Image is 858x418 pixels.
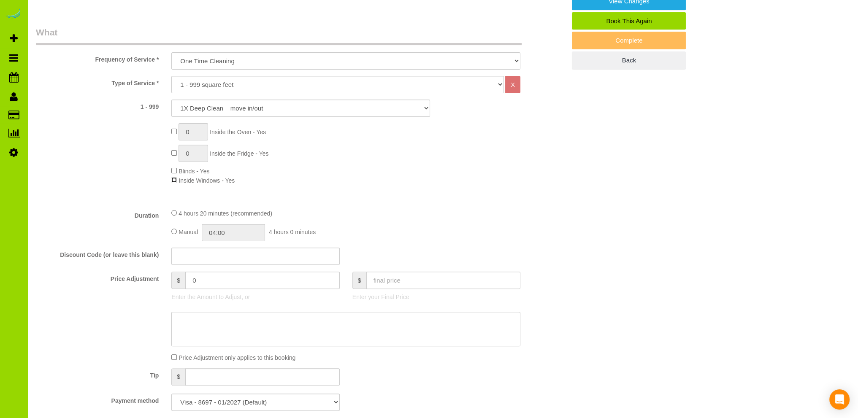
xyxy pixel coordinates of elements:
[572,51,686,69] a: Back
[572,12,686,30] a: Book This Again
[352,272,366,289] span: $
[179,177,235,184] span: Inside Windows - Yes
[30,208,165,220] label: Duration
[179,210,272,217] span: 4 hours 20 minutes (recommended)
[30,100,165,111] label: 1 - 999
[210,150,268,157] span: Inside the Fridge - Yes
[30,52,165,64] label: Frequency of Service *
[171,272,185,289] span: $
[179,168,209,175] span: Blinds - Yes
[829,389,850,410] div: Open Intercom Messenger
[210,129,266,135] span: Inside the Oven - Yes
[5,8,22,20] img: Automaid Logo
[30,394,165,405] label: Payment method
[179,354,295,361] span: Price Adjustment only applies to this booking
[30,368,165,380] label: Tip
[179,229,198,235] span: Manual
[36,26,522,45] legend: What
[30,76,165,87] label: Type of Service *
[366,272,521,289] input: final price
[30,248,165,259] label: Discount Code (or leave this blank)
[30,272,165,283] label: Price Adjustment
[171,293,339,301] p: Enter the Amount to Adjust, or
[269,229,316,235] span: 4 hours 0 minutes
[352,293,520,301] p: Enter your Final Price
[171,368,185,386] span: $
